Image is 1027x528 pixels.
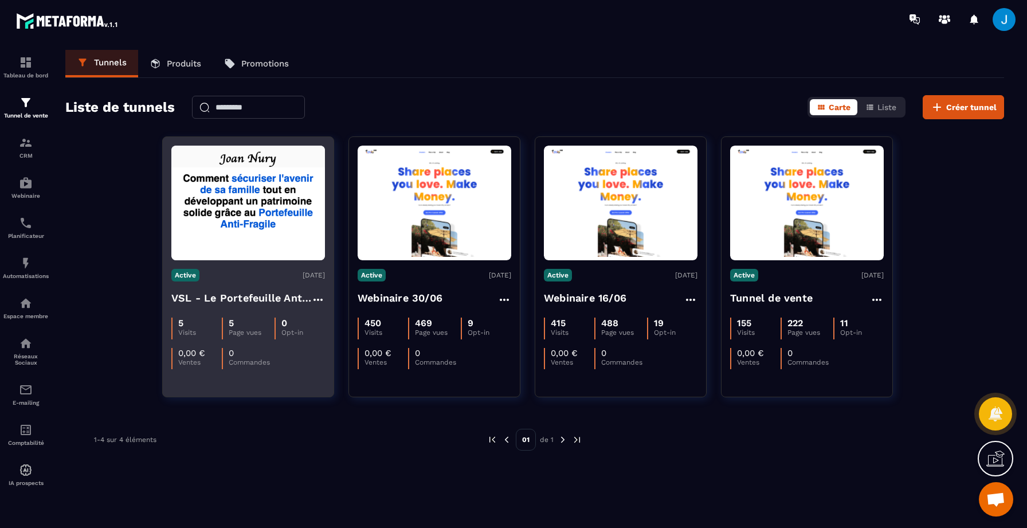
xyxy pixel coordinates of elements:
[3,328,49,374] a: social-networksocial-networkRéseaux Sociaux
[840,328,884,337] p: Opt-in
[3,193,49,199] p: Webinaire
[787,328,833,337] p: Page vues
[544,290,626,306] h4: Webinaire 16/06
[415,328,460,337] p: Page vues
[551,328,594,337] p: Visits
[730,149,884,257] img: image
[737,328,781,337] p: Visits
[16,10,119,31] img: logo
[572,435,582,445] img: next
[544,149,697,257] img: image
[94,436,156,444] p: 1-4 sur 4 éléments
[358,290,442,306] h4: Webinaire 30/06
[3,400,49,406] p: E-mailing
[167,58,201,69] p: Produits
[3,374,49,414] a: emailemailE-mailing
[730,290,813,306] h4: Tunnel de vente
[3,167,49,208] a: automationsautomationsWebinaire
[178,318,183,328] p: 5
[3,72,49,79] p: Tableau de bord
[737,318,751,328] p: 155
[65,50,138,77] a: Tunnels
[3,87,49,127] a: formationformationTunnel de vente
[489,271,511,279] p: [DATE]
[3,288,49,328] a: automationsautomationsEspace membre
[19,216,33,230] img: scheduler
[171,146,325,260] img: image
[19,463,33,477] img: automations
[241,58,289,69] p: Promotions
[551,318,566,328] p: 415
[3,127,49,167] a: formationformationCRM
[364,348,391,358] p: 0,00 €
[468,318,473,328] p: 9
[364,318,381,328] p: 450
[178,348,205,358] p: 0,00 €
[364,328,408,337] p: Visits
[94,57,127,68] p: Tunnels
[178,358,222,366] p: Ventes
[737,358,781,366] p: Ventes
[558,435,568,445] img: next
[923,95,1004,119] button: Créer tunnel
[501,435,512,445] img: prev
[487,435,497,445] img: prev
[19,383,33,397] img: email
[19,56,33,69] img: formation
[3,152,49,159] p: CRM
[3,480,49,486] p: IA prospects
[787,348,793,358] p: 0
[229,358,272,366] p: Commandes
[19,296,33,310] img: automations
[415,318,432,328] p: 469
[65,96,175,119] h2: Liste de tunnels
[540,435,554,444] p: de 1
[19,337,33,350] img: social-network
[654,328,697,337] p: Opt-in
[859,99,903,115] button: Liste
[281,318,287,328] p: 0
[138,50,213,77] a: Produits
[171,269,199,281] p: Active
[19,423,33,437] img: accountant
[19,256,33,270] img: automations
[171,290,311,306] h4: VSL - Le Portefeuille Anti-Fragile
[3,313,49,319] p: Espace membre
[737,348,764,358] p: 0,00 €
[229,328,274,337] p: Page vues
[601,358,645,366] p: Commandes
[601,328,646,337] p: Page vues
[654,318,664,328] p: 19
[551,358,594,366] p: Ventes
[3,353,49,366] p: Réseaux Sociaux
[415,348,420,358] p: 0
[551,348,578,358] p: 0,00 €
[3,233,49,239] p: Planificateur
[358,269,386,281] p: Active
[19,176,33,190] img: automations
[829,103,850,112] span: Carte
[787,318,803,328] p: 222
[281,328,325,337] p: Opt-in
[544,269,572,281] p: Active
[675,271,697,279] p: [DATE]
[358,149,511,257] img: image
[3,208,49,248] a: schedulerschedulerPlanificateur
[303,271,325,279] p: [DATE]
[861,271,884,279] p: [DATE]
[3,273,49,279] p: Automatisations
[840,318,848,328] p: 11
[229,318,234,328] p: 5
[415,358,458,366] p: Commandes
[178,328,222,337] p: Visits
[601,318,618,328] p: 488
[787,358,831,366] p: Commandes
[516,429,536,451] p: 01
[810,99,857,115] button: Carte
[468,328,511,337] p: Opt-in
[229,348,234,358] p: 0
[3,440,49,446] p: Comptabilité
[19,136,33,150] img: formation
[877,103,896,112] span: Liste
[946,101,997,113] span: Créer tunnel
